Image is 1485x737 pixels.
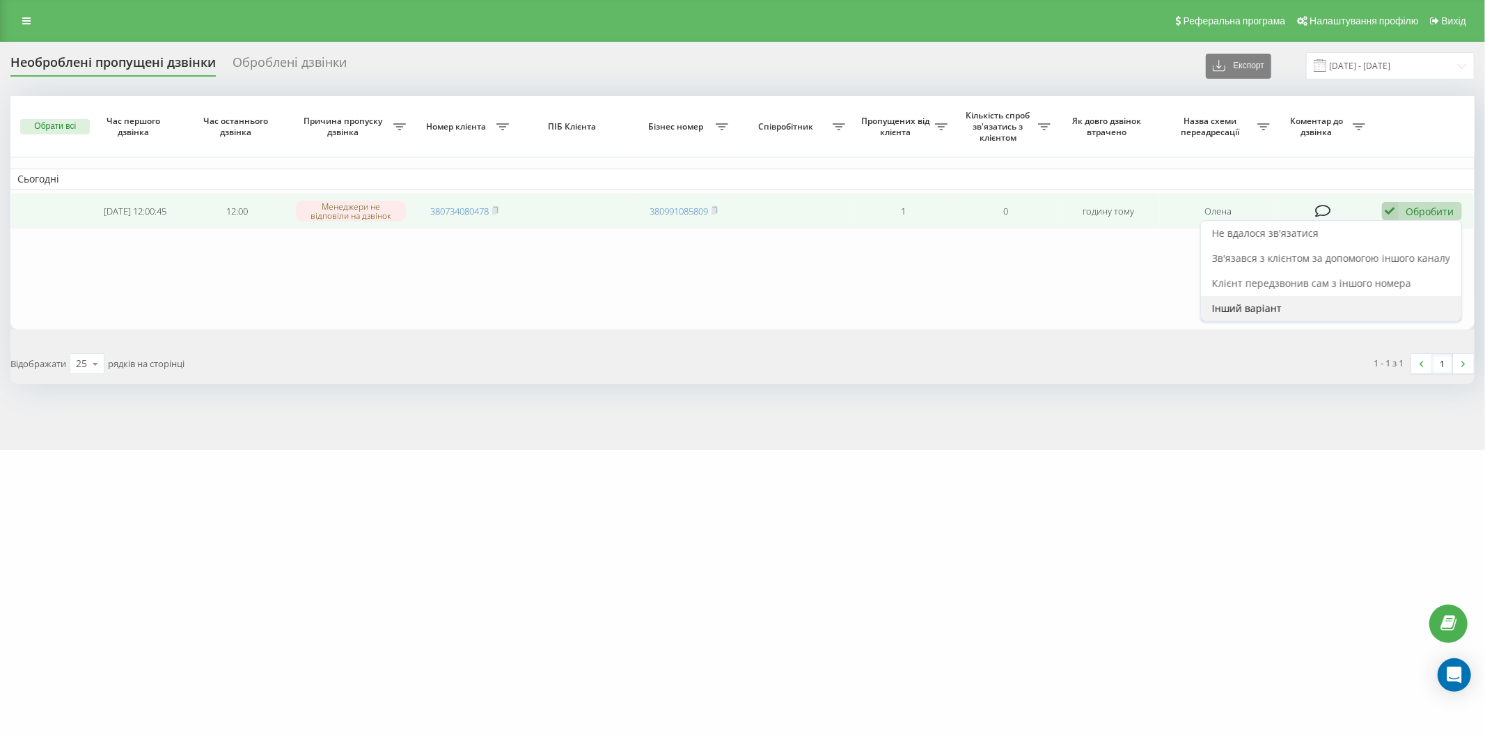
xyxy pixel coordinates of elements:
span: Відображати [10,357,66,370]
span: Причина пропуску дзвінка [296,116,394,137]
div: Обробити [1406,205,1454,218]
span: Час першого дзвінка [95,116,175,137]
span: Клієнт передзвонив сам з іншого номера [1212,277,1411,290]
div: Оброблені дзвінки [233,55,347,77]
div: Необроблені пропущені дзвінки [10,55,216,77]
span: Бізнес номер [640,121,716,132]
a: 380734080478 [430,205,489,217]
button: Експорт [1206,54,1271,79]
span: рядків на сторінці [108,357,184,370]
td: Сьогодні [10,169,1475,189]
a: 380991085809 [650,205,708,217]
td: 1 [852,193,954,230]
div: Open Intercom Messenger [1438,658,1471,692]
span: Назва схеми переадресації [1167,116,1257,137]
span: Кількість спроб зв'язатись з клієнтом [961,110,1037,143]
div: 25 [76,357,87,371]
span: Співробітник [742,121,833,132]
span: Пропущених від клієнта [859,116,935,137]
td: Олена [1160,193,1277,230]
td: 0 [954,193,1057,230]
td: 12:00 [186,193,288,230]
a: 1 [1432,354,1453,373]
td: [DATE] 12:00:45 [84,193,186,230]
span: Час останнього дзвінка [198,116,277,137]
span: Зв'язався з клієнтом за допомогою іншого каналу [1212,251,1450,265]
div: 1 - 1 з 1 [1374,356,1404,370]
button: Обрати всі [20,119,90,134]
td: годину тому [1058,193,1160,230]
span: Налаштування профілю [1310,15,1418,26]
span: ПІБ Клієнта [528,121,620,132]
div: Менеджери не відповіли на дзвінок [296,201,406,222]
span: Номер клієнта [420,121,496,132]
span: Вихід [1442,15,1466,26]
span: Не вдалося зв'язатися [1212,226,1319,240]
span: Коментар до дзвінка [1284,116,1353,137]
span: Реферальна програма [1184,15,1286,26]
span: Інший варіант [1212,302,1282,315]
span: Як довго дзвінок втрачено [1069,116,1148,137]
